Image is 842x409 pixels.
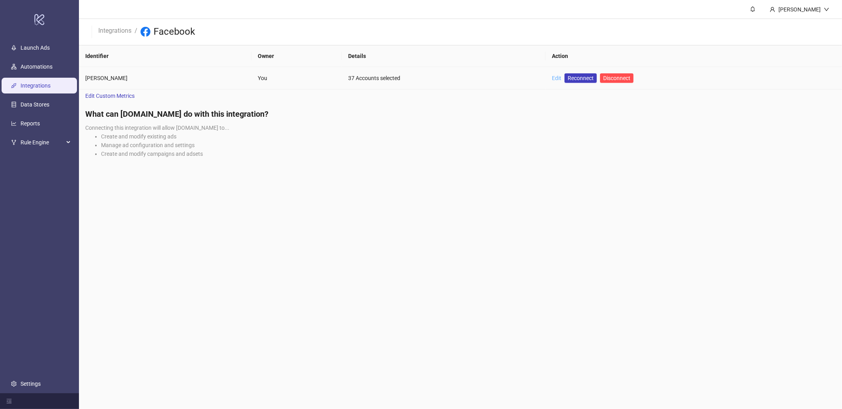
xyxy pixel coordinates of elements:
[154,26,195,38] h3: Facebook
[135,26,137,38] li: /
[21,101,49,108] a: Data Stores
[770,7,775,12] span: user
[564,73,597,83] a: Reconnect
[600,73,634,83] button: Disconnect
[97,26,133,34] a: Integrations
[568,74,594,82] span: Reconnect
[258,74,336,82] div: You
[21,45,50,51] a: Launch Ads
[85,92,135,100] span: Edit Custom Metrics
[85,108,836,120] h4: What can [DOMAIN_NAME] do with this integration?
[342,45,545,67] th: Details
[21,82,51,89] a: Integrations
[85,125,229,131] span: Connecting this integration will allow [DOMAIN_NAME] to...
[21,381,41,387] a: Settings
[79,90,141,102] a: Edit Custom Metrics
[101,132,836,141] li: Create and modify existing ads
[21,120,40,127] a: Reports
[552,75,561,81] a: Edit
[546,45,842,67] th: Action
[603,75,630,81] span: Disconnect
[824,7,829,12] span: down
[21,63,53,70] a: Automations
[79,45,251,67] th: Identifier
[11,140,17,145] span: fork
[101,149,836,158] li: Create and modify campaigns and adsets
[85,74,245,82] div: [PERSON_NAME]
[348,74,539,82] div: 37 Accounts selected
[21,134,64,150] span: Rule Engine
[750,6,756,12] span: bell
[775,5,824,14] div: [PERSON_NAME]
[101,141,836,149] li: Manage ad configuration and settings
[6,398,12,404] span: menu-fold
[251,45,342,67] th: Owner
